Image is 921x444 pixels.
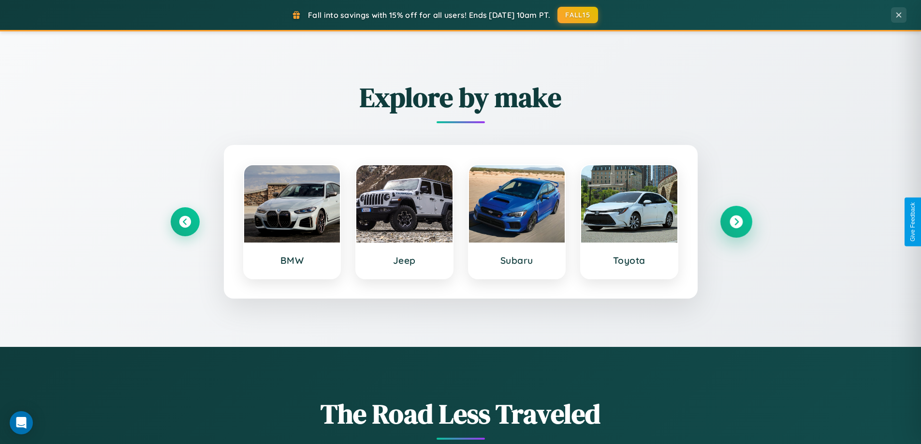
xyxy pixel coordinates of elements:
h3: Subaru [479,255,556,266]
span: Fall into savings with 15% off for all users! Ends [DATE] 10am PT. [308,10,550,20]
h2: Explore by make [171,79,751,116]
h1: The Road Less Traveled [171,395,751,432]
h3: Jeep [366,255,443,266]
div: Open Intercom Messenger [10,411,33,434]
h3: BMW [254,255,331,266]
button: FALL15 [557,7,598,23]
h3: Toyota [591,255,668,266]
div: Give Feedback [909,202,916,242]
